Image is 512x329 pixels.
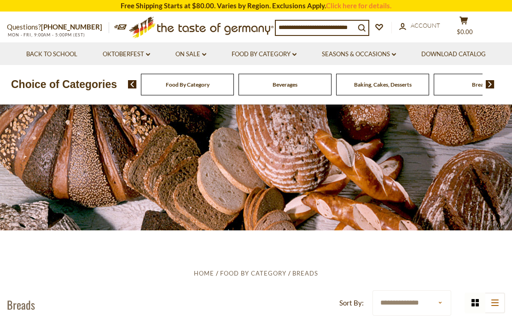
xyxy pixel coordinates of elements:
span: $0.00 [457,28,473,35]
span: Account [411,22,440,29]
a: Food By Category [220,270,286,277]
a: Home [194,270,214,277]
a: On Sale [175,49,206,59]
button: $0.00 [450,16,477,39]
img: next arrow [486,80,495,88]
a: Breads [472,81,489,88]
a: Baking, Cakes, Desserts [354,81,412,88]
a: Account [399,21,440,31]
span: MON - FRI, 9:00AM - 5:00PM (EST) [7,32,85,37]
a: Breads [292,270,318,277]
a: Seasons & Occasions [322,49,396,59]
a: Food By Category [232,49,297,59]
a: Download Catalog [421,49,486,59]
a: [PHONE_NUMBER] [41,23,102,31]
a: Food By Category [166,81,209,88]
a: Oktoberfest [103,49,150,59]
a: Beverages [273,81,297,88]
a: Click here for details. [326,1,391,10]
label: Sort By: [339,297,364,309]
a: Back to School [26,49,77,59]
img: previous arrow [128,80,137,88]
p: Questions? [7,21,109,33]
h1: Breads [7,298,35,311]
